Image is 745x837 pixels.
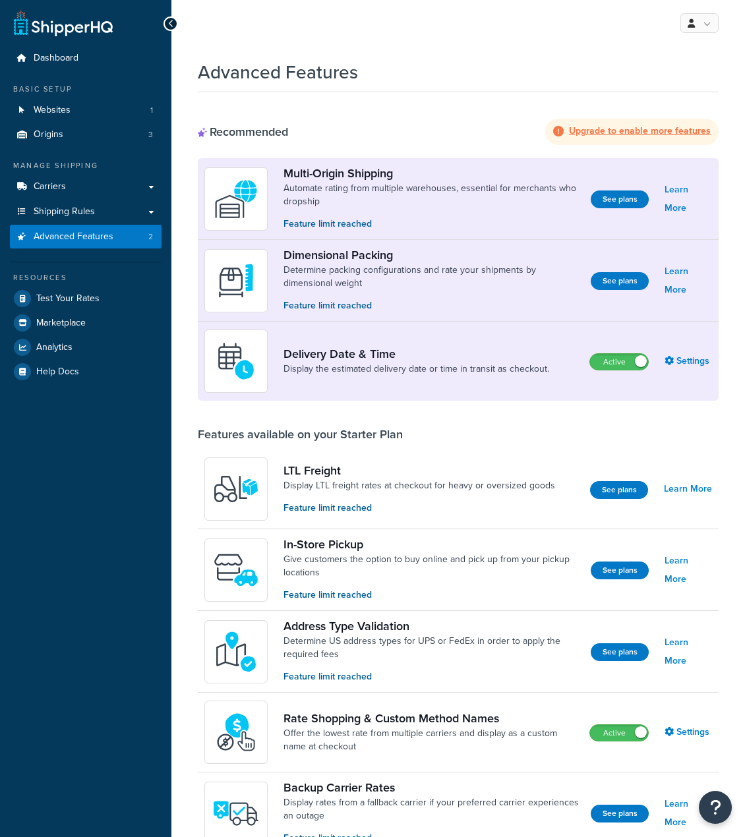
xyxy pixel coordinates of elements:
div: Recommended [198,125,288,139]
span: Dashboard [34,53,78,64]
h1: Advanced Features [198,59,358,85]
p: Feature limit reached [283,299,580,313]
p: Feature limit reached [283,670,580,684]
span: 2 [148,231,153,243]
div: Features available on your Starter Plan [198,427,403,442]
img: DTVBYsAAAAAASUVORK5CYII= [213,258,259,304]
span: Advanced Features [34,231,113,243]
a: Learn More [665,181,712,217]
a: Delivery Date & Time [283,347,549,361]
a: See plans [591,643,649,661]
a: Test Your Rates [10,287,162,310]
li: Origins [10,123,162,147]
a: Carriers [10,175,162,199]
a: See plans [591,190,649,208]
img: gfkeb5ejjkALwAAAABJRU5ErkJggg== [213,338,259,384]
a: Help Docs [10,360,162,384]
label: Active [590,354,648,370]
img: icon-duo-feat-backup-carrier-4420b188.png [213,790,259,836]
span: 1 [150,105,153,116]
span: Websites [34,105,71,116]
a: See plans [591,272,649,290]
a: LTL Freight [283,463,555,478]
div: Manage Shipping [10,160,162,171]
span: Help Docs [36,366,79,378]
a: Rate Shopping & Custom Method Names [283,711,579,726]
a: Learn More [665,262,712,299]
a: Address Type Validation [283,619,580,633]
span: 3 [148,129,153,140]
img: WatD5o0RtDAAAAAElFTkSuQmCC [213,176,259,222]
a: See plans [591,805,649,823]
img: icon-duo-feat-rate-shopping-ecdd8bed.png [213,709,259,755]
img: y79ZsPf0fXUFUhFXDzUgf+ktZg5F2+ohG75+v3d2s1D9TjoU8PiyCIluIjV41seZevKCRuEjTPPOKHJsQcmKCXGdfprl3L4q7... [213,466,259,512]
img: kIG8fy0lQAAAABJRU5ErkJggg== [213,629,259,675]
a: See plans [590,481,648,499]
a: Marketplace [10,311,162,335]
a: Advanced Features2 [10,225,162,249]
a: Backup Carrier Rates [283,780,580,795]
a: Origins3 [10,123,162,147]
span: Marketplace [36,318,86,329]
a: Offer the lowest rate from multiple carriers and display as a custom name at checkout [283,727,579,753]
span: Analytics [36,342,73,353]
p: Feature limit reached [283,217,580,231]
strong: Upgrade to enable more features [569,124,711,138]
a: See plans [591,562,649,579]
a: Give customers the option to buy online and pick up from your pickup locations [283,553,580,579]
a: Display LTL freight rates at checkout for heavy or oversized goods [283,479,555,492]
p: Feature limit reached [283,588,580,602]
a: Shipping Rules [10,200,162,224]
a: Settings [665,352,712,370]
a: Learn More [665,795,712,832]
span: Shipping Rules [34,206,95,217]
label: Active [590,725,648,741]
a: Learn More [665,552,712,589]
a: Learn More [665,633,712,670]
span: Carriers [34,181,66,192]
a: Websites1 [10,98,162,123]
p: Feature limit reached [283,501,555,515]
a: Dimensional Packing [283,248,580,262]
div: Basic Setup [10,84,162,95]
a: In-Store Pickup [283,537,580,552]
a: Display rates from a fallback carrier if your preferred carrier experiences an outage [283,796,580,823]
img: wfgcfpwTIucLEAAAAASUVORK5CYII= [213,547,259,593]
a: Determine packing configurations and rate your shipments by dimensional weight [283,264,580,290]
a: Dashboard [10,46,162,71]
a: Multi-Origin Shipping [283,166,580,181]
a: Display the estimated delivery date or time in transit as checkout. [283,362,549,376]
button: Open Resource Center [699,791,732,824]
li: Advanced Features [10,225,162,249]
a: Automate rating from multiple warehouses, essential for merchants who dropship [283,182,580,208]
a: Determine US address types for UPS or FedEx in order to apply the required fees [283,635,580,661]
a: Settings [665,723,712,741]
a: Analytics [10,335,162,359]
span: Test Your Rates [36,293,100,304]
a: Learn More [664,480,712,498]
li: Websites [10,98,162,123]
span: Origins [34,129,63,140]
div: Resources [10,272,162,283]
